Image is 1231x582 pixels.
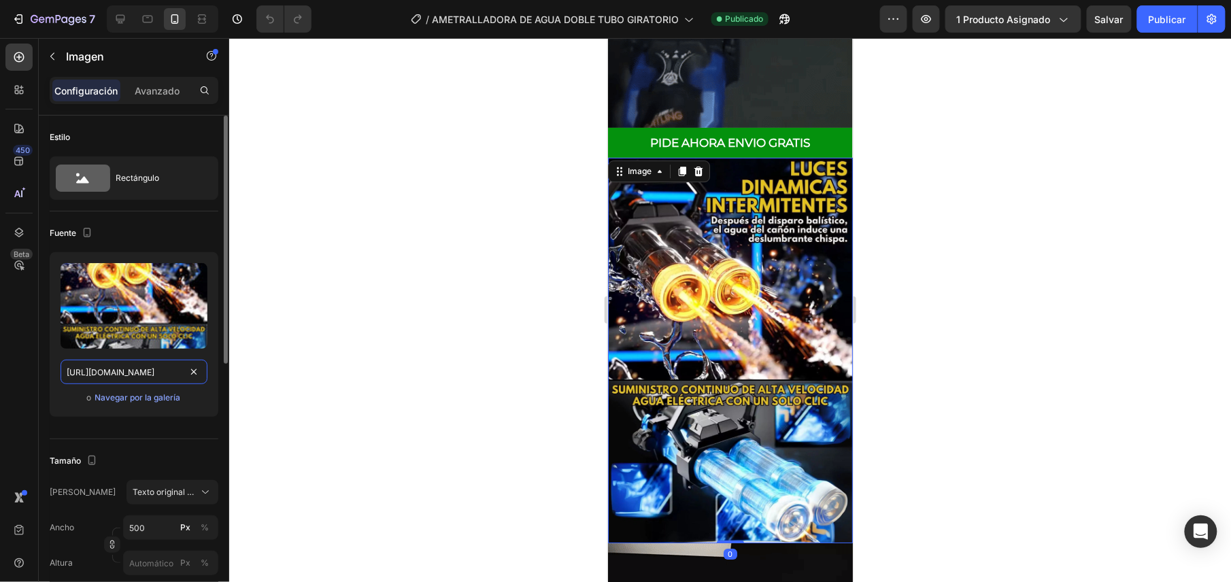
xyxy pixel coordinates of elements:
[1095,14,1124,25] span: Salvar
[256,5,311,33] div: Deshacer/Rehacer
[127,480,218,504] button: Texto original en
[50,486,116,498] label: [PERSON_NAME]
[61,360,207,384] input: https://example.com/image.jpg
[66,48,182,65] p: Image
[201,557,209,569] div: %
[95,392,181,404] font: Navegar por la galería
[89,11,95,27] p: 7
[1185,515,1217,548] div: Abra Intercom Messenger
[10,249,33,260] div: Beta
[13,145,33,156] div: 450
[178,519,194,536] button: %
[50,557,73,569] label: Altura
[178,555,194,571] button: %
[50,521,74,534] label: Ancho
[426,12,429,27] span: /
[50,227,76,239] font: Fuente
[135,84,180,98] p: Avanzado
[50,455,81,467] font: Tamaño
[1137,5,1198,33] button: Publicar
[608,38,853,582] iframe: Design area
[957,12,1051,27] span: 1 producto asignado
[116,162,199,194] div: Rectángulo
[197,555,213,571] button: Px
[95,391,182,405] button: Navegar por la galería
[133,486,196,498] span: Texto original en
[432,12,679,27] span: AMETRALLADORA DE AGUA DOBLE TUBO GIRATORIO
[201,521,209,534] div: %
[123,551,218,575] input: Px%
[945,5,1081,33] button: 1 producto asignado
[61,263,207,349] img: vista previa de la imagen
[87,390,92,406] span: o
[50,131,70,143] font: Estilo
[181,557,191,569] font: Px
[1087,5,1132,33] button: Salvar
[1149,12,1186,27] font: Publicar
[725,13,763,25] span: Publicado
[5,5,101,33] button: 7
[197,519,213,536] button: Px
[181,521,191,534] font: Px
[55,84,118,98] p: Configuración
[123,515,218,540] input: Px%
